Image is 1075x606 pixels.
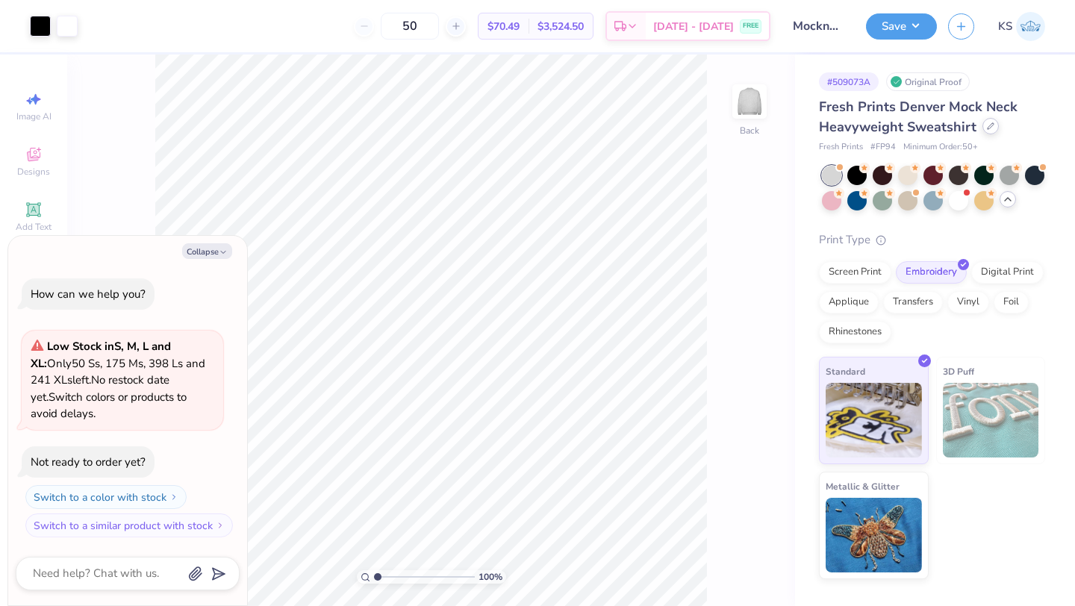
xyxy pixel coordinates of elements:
[819,231,1045,249] div: Print Type
[216,521,225,530] img: Switch to a similar product with stock
[25,485,187,509] button: Switch to a color with stock
[883,291,943,313] div: Transfers
[896,261,967,284] div: Embroidery
[866,13,937,40] button: Save
[998,18,1012,35] span: KS
[740,124,759,137] div: Back
[826,498,922,572] img: Metallic & Glitter
[169,493,178,502] img: Switch to a color with stock
[479,570,502,584] span: 100 %
[971,261,1044,284] div: Digital Print
[903,141,978,154] span: Minimum Order: 50 +
[16,221,52,233] span: Add Text
[735,87,764,116] img: Back
[870,141,896,154] span: # FP94
[31,339,205,421] span: Only 50 Ss, 175 Ms, 398 Ls and 241 XLs left. Switch colors or products to avoid delays.
[17,166,50,178] span: Designs
[381,13,439,40] input: – –
[943,363,974,379] span: 3D Puff
[653,19,734,34] span: [DATE] - [DATE]
[31,287,146,302] div: How can we help you?
[947,291,989,313] div: Vinyl
[25,513,233,537] button: Switch to a similar product with stock
[819,98,1018,136] span: Fresh Prints Denver Mock Neck Heavyweight Sweatshirt
[943,383,1039,457] img: 3D Puff
[819,141,863,154] span: Fresh Prints
[826,383,922,457] img: Standard
[819,72,879,91] div: # 509073A
[819,261,891,284] div: Screen Print
[819,321,891,343] div: Rhinestones
[31,454,146,469] div: Not ready to order yet?
[182,243,232,259] button: Collapse
[31,372,169,404] span: No restock date yet.
[998,12,1045,41] a: KS
[782,11,855,41] input: Untitled Design
[819,291,879,313] div: Applique
[16,110,52,122] span: Image AI
[1016,12,1045,41] img: Karun Salgotra
[886,72,970,91] div: Original Proof
[31,339,171,371] strong: Low Stock in S, M, L and XL :
[487,19,520,34] span: $70.49
[537,19,584,34] span: $3,524.50
[826,478,900,494] span: Metallic & Glitter
[994,291,1029,313] div: Foil
[826,363,865,379] span: Standard
[743,21,758,31] span: FREE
